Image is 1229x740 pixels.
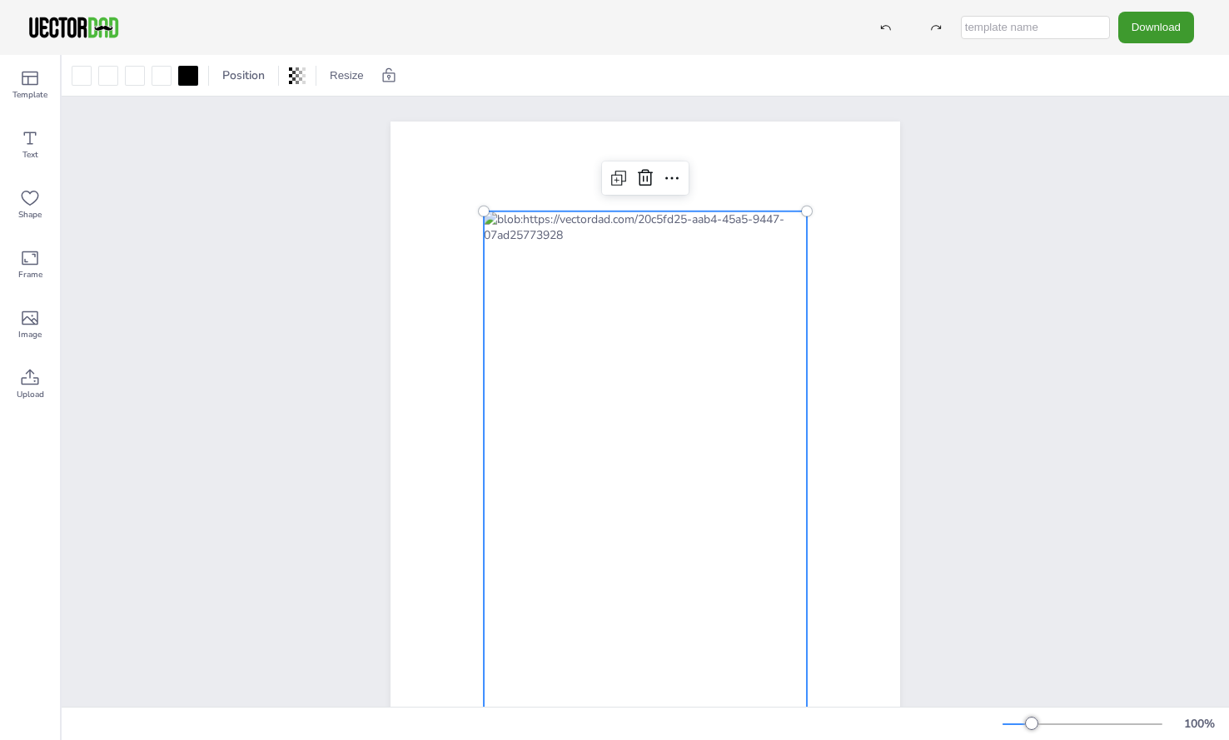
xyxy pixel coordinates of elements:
button: Resize [323,62,371,89]
span: Shape [18,208,42,221]
span: Template [12,88,47,102]
button: Download [1118,12,1194,42]
img: VectorDad-1.png [27,15,121,40]
span: Text [22,148,38,161]
span: Upload [17,388,44,401]
input: template name [961,16,1110,39]
div: 100 % [1179,716,1219,732]
span: Position [219,67,268,83]
span: Frame [18,268,42,281]
span: Image [18,328,42,341]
